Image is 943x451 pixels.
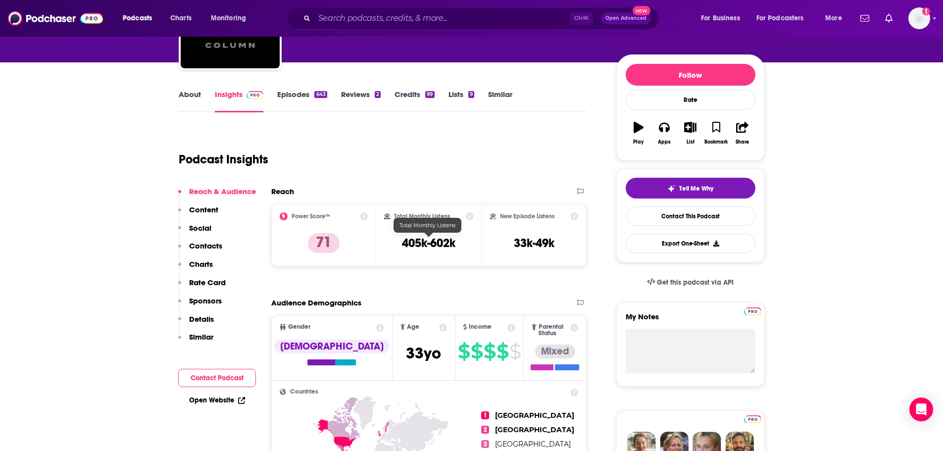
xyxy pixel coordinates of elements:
a: About [179,90,201,112]
label: My Notes [626,312,755,329]
a: Charts [164,10,198,26]
button: Contact Podcast [178,369,256,387]
span: Tell Me Why [679,185,713,193]
a: Show notifications dropdown [856,10,873,27]
p: 71 [308,233,340,253]
button: Apps [651,115,677,151]
span: [GEOGRAPHIC_DATA] [495,440,571,449]
a: Show notifications dropdown [881,10,896,27]
a: Open Website [189,396,245,404]
div: 99 [425,91,434,98]
h2: Power Score™ [292,213,330,220]
div: 9 [468,91,474,98]
div: Bookmark [704,139,728,145]
div: Search podcasts, credits, & more... [297,7,669,30]
span: Monitoring [211,11,246,25]
button: Follow [626,64,755,86]
button: open menu [204,10,259,26]
img: Podchaser Pro [744,415,761,423]
span: [GEOGRAPHIC_DATA] [495,425,574,434]
button: Open AdvancedNew [601,12,651,24]
span: 1 [481,411,489,419]
span: Total Monthly Listens [399,222,455,229]
button: Export One-Sheet [626,234,755,253]
button: Details [178,314,214,333]
a: Get this podcast via API [639,270,742,295]
span: For Podcasters [756,11,804,25]
h2: Reach [271,187,294,196]
span: $ [471,344,483,359]
button: Charts [178,259,213,278]
button: Sponsors [178,296,222,314]
p: Charts [189,259,213,269]
a: Contact This Podcast [626,206,755,226]
a: Episodes643 [277,90,327,112]
div: Share [736,139,749,145]
button: tell me why sparkleTell Me Why [626,178,755,199]
span: Parental Status [539,324,569,337]
button: Show profile menu [908,7,930,29]
h3: 405k-602k [402,236,455,251]
button: open menu [694,10,752,26]
img: tell me why sparkle [667,185,675,193]
button: open menu [116,10,165,26]
span: Ctrl K [570,12,593,25]
div: Open Intercom Messenger [909,398,933,421]
a: InsightsPodchaser Pro [215,90,264,112]
img: Podchaser Pro [247,91,264,99]
div: Play [633,139,644,145]
button: Bookmark [703,115,729,151]
h2: Audience Demographics [271,298,361,307]
p: Reach & Audience [189,187,256,196]
div: [DEMOGRAPHIC_DATA] [274,340,390,353]
button: Rate Card [178,278,226,296]
img: Podchaser - Follow, Share and Rate Podcasts [8,9,103,28]
span: 3 [481,440,489,448]
span: Age [407,324,419,330]
button: Reach & Audience [178,187,256,205]
span: $ [496,344,508,359]
p: Social [189,223,211,233]
button: Play [626,115,651,151]
span: Gender [288,324,310,330]
div: Mixed [535,345,575,358]
h1: Podcast Insights [179,152,268,167]
span: 2 [481,426,489,434]
span: Podcasts [123,11,152,25]
span: Countries [290,389,318,395]
a: Lists9 [448,90,474,112]
button: Similar [178,332,213,351]
input: Search podcasts, credits, & more... [314,10,570,26]
div: 643 [314,91,327,98]
button: Contacts [178,241,222,259]
div: Rate [626,90,755,110]
a: Pro website [744,306,761,315]
span: 33 yo [406,344,441,363]
a: Credits99 [395,90,434,112]
button: open menu [818,10,854,26]
button: Social [178,223,211,242]
a: Similar [488,90,512,112]
div: 2 [375,91,381,98]
span: Logged in as RebRoz5 [908,7,930,29]
span: Charts [170,11,192,25]
span: Get this podcast via API [657,278,734,287]
svg: Add a profile image [922,7,930,15]
span: New [633,6,650,15]
img: Podchaser Pro [744,307,761,315]
p: Sponsors [189,296,222,305]
a: Pro website [744,414,761,423]
div: Apps [658,139,671,145]
button: open menu [750,10,818,26]
button: Share [729,115,755,151]
p: Contacts [189,241,222,251]
span: More [825,11,842,25]
button: List [677,115,703,151]
h2: Total Monthly Listens [394,213,450,220]
span: Open Advanced [605,16,646,21]
p: Rate Card [189,278,226,287]
a: Reviews2 [341,90,381,112]
div: List [687,139,695,145]
span: $ [484,344,496,359]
